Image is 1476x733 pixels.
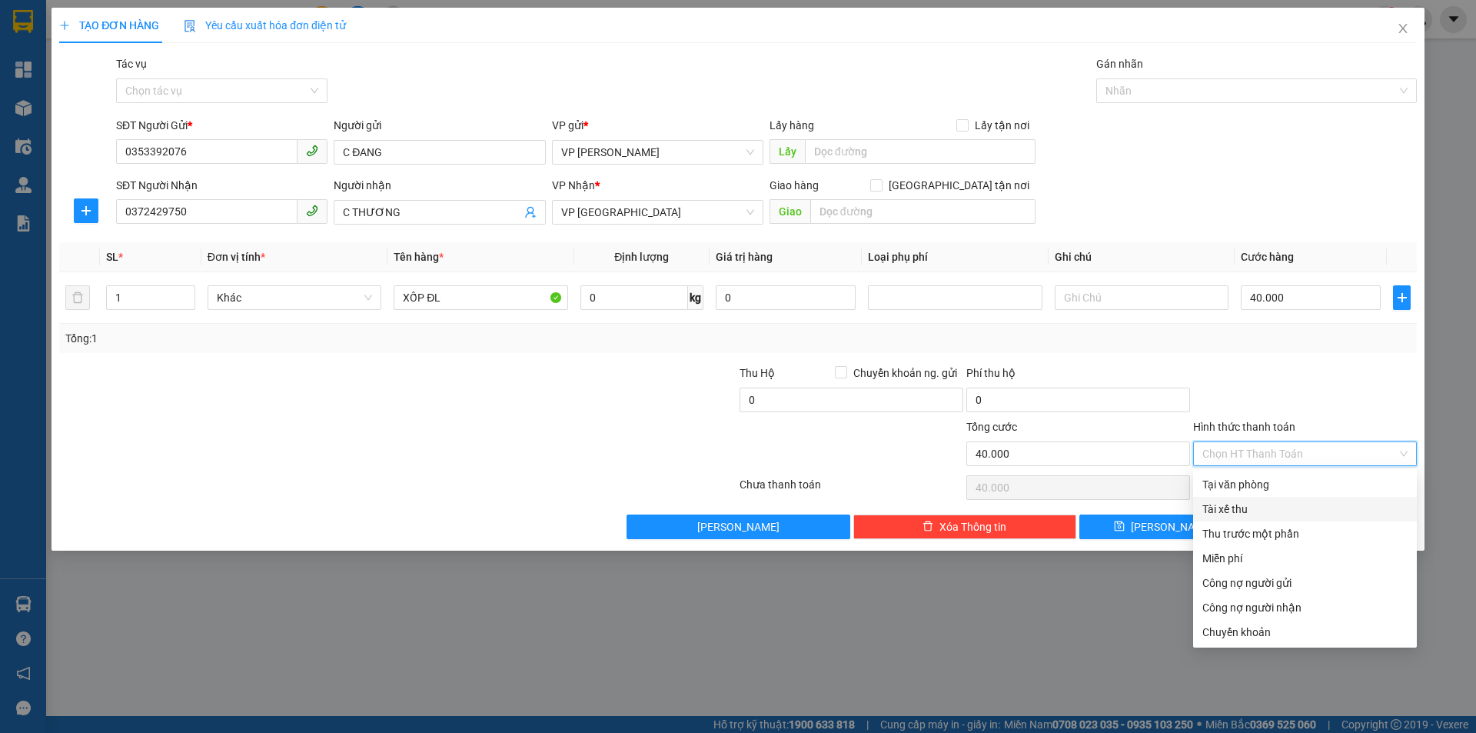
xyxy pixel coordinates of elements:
div: Phí thu hộ [966,365,1190,388]
span: Yêu cầu xuất hóa đơn điện tử [184,19,346,32]
span: VP Cương Gián [561,141,754,164]
th: Loại phụ phí [862,242,1048,272]
span: Cước hàng [1241,251,1294,263]
span: delete [922,521,933,533]
span: Giao hàng [770,179,819,192]
span: kg [688,285,703,310]
span: close [1397,22,1409,35]
button: delete [65,285,90,310]
div: Cước gửi hàng sẽ được ghi vào công nợ của người gửi [1193,571,1417,595]
span: Giá trị hàng [716,251,773,263]
span: Tổng cước [966,421,1017,433]
div: Tổng: 1 [65,330,570,347]
th: Ghi chú [1049,242,1235,272]
div: Miễn phí [1202,550,1408,567]
input: Dọc đường [810,199,1036,224]
span: [PERSON_NAME] [697,518,780,535]
label: Hình thức thanh toán [1193,421,1295,433]
span: Định lượng [614,251,669,263]
div: Cước gửi hàng sẽ được ghi vào công nợ của người nhận [1193,595,1417,620]
input: VD: Bàn, Ghế [394,285,567,310]
span: Giao [770,199,810,224]
button: [PERSON_NAME] [627,515,850,539]
div: Công nợ người gửi [1202,575,1408,591]
input: Dọc đường [805,139,1036,164]
span: VP Mỹ Đình [561,201,754,224]
span: Khác [217,286,372,309]
div: Người nhận [334,177,545,194]
span: phone [306,205,318,217]
span: plus [59,20,70,31]
span: VP Nhận [552,179,595,192]
span: Lấy tận nơi [969,117,1036,134]
button: save[PERSON_NAME] [1079,515,1246,539]
span: Chuyển khoản ng. gửi [847,365,963,381]
div: Tài xế thu [1202,501,1408,518]
div: Người gửi [334,117,545,134]
button: plus [1393,285,1410,310]
span: save [1114,521,1125,533]
button: plus [74,198,98,223]
label: Tác vụ [116,58,147,70]
span: TẠO ĐƠN HÀNG [59,19,159,32]
button: Close [1381,8,1424,51]
div: Chưa thanh toán [738,476,965,503]
span: user-add [524,206,537,218]
button: deleteXóa Thông tin [853,515,1077,539]
div: Tại văn phòng [1202,476,1408,493]
div: VP gửi [552,117,763,134]
span: [GEOGRAPHIC_DATA] tận nơi [883,177,1036,194]
span: plus [75,205,98,217]
div: Thu trước một phần [1202,525,1408,542]
span: [PERSON_NAME] [1131,518,1213,535]
input: 0 [716,285,856,310]
span: Đơn vị tính [208,251,265,263]
span: Lấy hàng [770,119,814,132]
span: Xóa Thông tin [939,518,1006,535]
div: SĐT Người Nhận [116,177,327,194]
label: Gán nhãn [1096,58,1143,70]
span: phone [306,145,318,157]
span: plus [1394,292,1409,304]
input: Ghi Chú [1055,285,1228,310]
span: SL [106,251,118,263]
span: Tên hàng [394,251,444,263]
div: Chuyển khoản [1202,624,1408,641]
span: Thu Hộ [740,367,775,379]
div: Công nợ người nhận [1202,599,1408,616]
div: SĐT Người Gửi [116,117,327,134]
img: icon [184,20,196,32]
span: Lấy [770,139,805,164]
